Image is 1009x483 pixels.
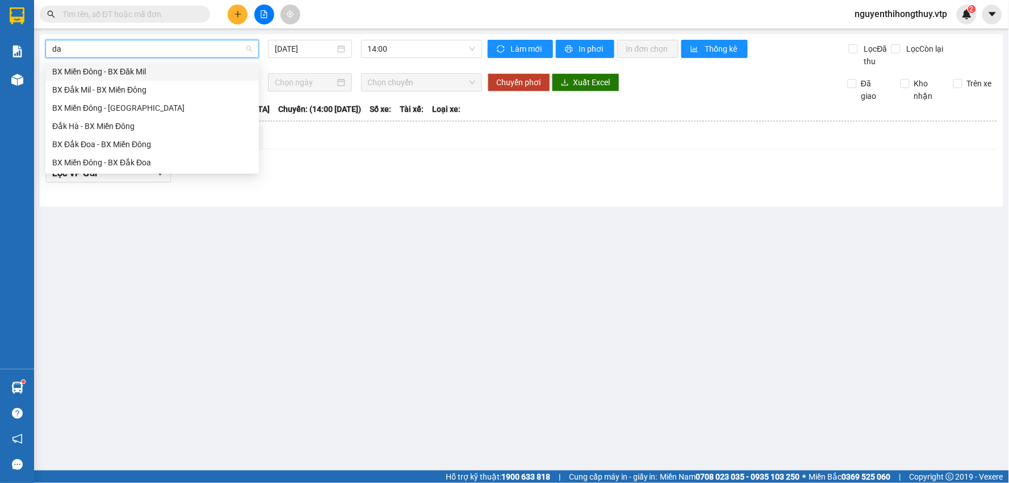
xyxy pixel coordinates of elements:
[446,470,550,483] span: Hỗ trợ kỹ thuật:
[11,45,23,57] img: solution-icon
[660,470,800,483] span: Miền Nam
[488,73,550,91] button: Chuyển phơi
[279,103,362,115] span: Chuyến: (14:00 [DATE])
[12,459,23,470] span: message
[52,65,252,78] div: BX Miền Đông - BX Đăk Mil
[260,10,268,18] span: file-add
[45,63,259,81] div: BX Miền Đông - BX Đăk Mil
[809,470,891,483] span: Miền Bắc
[846,7,957,21] span: nguyenthihongthuy.vtp
[108,51,160,60] span: 17:52:56 [DATE]
[30,18,92,61] strong: CÔNG TY TNHH [GEOGRAPHIC_DATA] 214 QL13 - P.26 - Q.BÌNH THẠNH - TP HCM 1900888606
[368,40,475,57] span: 14:00
[254,5,274,24] button: file-add
[52,156,252,169] div: BX Miền Đông - BX Đắk Đoa
[234,10,242,18] span: plus
[501,472,550,481] strong: 1900 633 818
[228,5,248,24] button: plus
[690,45,700,54] span: bar-chart
[112,43,160,51] span: DM10250295
[552,73,619,91] button: downloadXuất Excel
[11,26,26,54] img: logo
[39,68,132,77] strong: BIÊN NHẬN GỬI HÀNG HOÁ
[12,408,23,419] span: question-circle
[46,105,270,114] b: Tuyến: Trung chuyển [PERSON_NAME] đi [GEOGRAPHIC_DATA]
[842,472,891,481] strong: 0369 525 060
[899,470,901,483] span: |
[705,43,739,55] span: Thống kê
[12,434,23,444] span: notification
[39,80,66,86] span: PV Đắk Mil
[11,74,23,86] img: warehouse-icon
[52,84,252,96] div: BX Đắk Mil - BX Miền Đông
[970,5,974,13] span: 2
[569,470,658,483] span: Cung cấp máy in - giấy in:
[52,102,252,114] div: BX Miền Đông - [GEOGRAPHIC_DATA]
[433,103,461,115] span: Loại xe:
[22,380,25,384] sup: 1
[45,153,259,172] div: BX Miền Đông - BX Đắk Đoa
[45,135,259,153] div: BX Đắk Đoa - BX Miền Đông
[982,5,1002,24] button: caret-down
[968,5,976,13] sup: 2
[860,43,891,68] span: Lọc Đã thu
[280,5,300,24] button: aim
[286,10,294,18] span: aim
[857,77,892,102] span: Đã giao
[11,79,23,95] span: Nơi gửi:
[902,43,945,55] span: Lọc Còn lại
[497,45,506,54] span: sync
[803,474,806,479] span: ⚪️
[488,40,553,58] button: syncLàm mới
[45,81,259,99] div: BX Đắk Mil - BX Miền Đông
[962,77,997,90] span: Trên xe
[910,77,945,102] span: Kho nhận
[511,43,544,55] span: Làm mới
[556,40,614,58] button: printerIn phơi
[696,472,800,481] strong: 0708 023 035 - 0935 103 250
[617,40,679,58] button: In đơn chọn
[565,45,575,54] span: printer
[11,382,23,394] img: warehouse-icon
[47,10,55,18] span: search
[10,7,24,24] img: logo-vxr
[579,43,605,55] span: In phơi
[370,103,392,115] span: Số xe:
[275,76,334,89] input: Chọn ngày
[368,74,475,91] span: Chọn chuyến
[987,9,998,19] span: caret-down
[400,103,424,115] span: Tài xế:
[52,120,252,132] div: Đắk Hà - BX Miền Đông
[946,473,954,481] span: copyright
[962,9,972,19] img: icon-new-feature
[62,8,196,20] input: Tìm tên, số ĐT hoặc mã đơn
[45,117,259,135] div: Đắk Hà - BX Miền Đông
[87,79,105,95] span: Nơi nhận:
[681,40,748,58] button: bar-chartThống kê
[275,43,334,55] input: 11/10/2025
[52,138,252,151] div: BX Đắk Đoa - BX Miền Đông
[559,470,560,483] span: |
[45,99,259,117] div: BX Miền Đông - Đắk Hà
